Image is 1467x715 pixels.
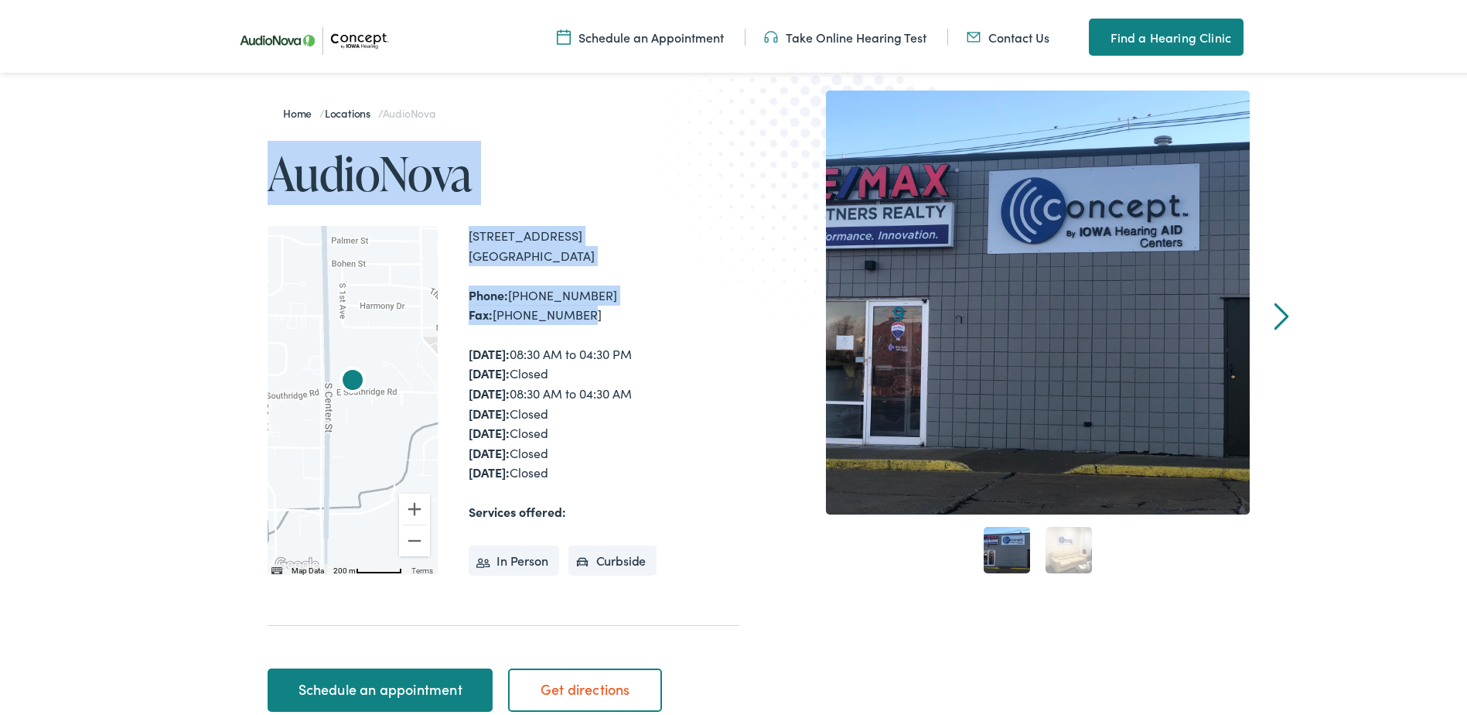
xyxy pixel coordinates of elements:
a: Home [283,102,319,118]
button: Keyboard shortcuts [271,563,282,573]
strong: [DATE]: [469,441,510,458]
span: 200 m [333,563,356,572]
h1: AudioNova [268,145,739,196]
a: Contact Us [967,26,1049,43]
a: 1 [984,524,1030,570]
div: AudioNova [334,361,371,398]
a: Schedule an appointment [268,665,493,709]
strong: [DATE]: [469,460,510,477]
button: Zoom out [399,522,430,553]
a: Schedule an Appointment [557,26,724,43]
a: Terms (opens in new tab) [411,563,433,572]
strong: Phone: [469,283,508,300]
strong: Fax: [469,303,493,320]
a: 2 [1046,524,1092,570]
span: AudioNova [383,102,435,118]
button: Zoom in [399,491,430,522]
img: Google [271,552,322,572]
strong: [DATE]: [469,342,510,359]
a: Open this area in Google Maps (opens a new window) [271,552,322,572]
a: Next [1274,299,1289,327]
img: utility icon [764,26,778,43]
a: Take Online Hearing Test [764,26,926,43]
strong: [DATE]: [469,381,510,399]
strong: Services offered: [469,500,566,517]
img: utility icon [967,26,981,43]
strong: [DATE]: [469,421,510,438]
div: [PHONE_NUMBER] [PHONE_NUMBER] [469,282,739,322]
strong: [DATE]: [469,361,510,378]
li: In Person [469,542,559,573]
div: [STREET_ADDRESS] [GEOGRAPHIC_DATA] [469,223,739,262]
li: Curbside [568,542,657,573]
img: utility icon [1089,25,1103,43]
a: Locations [325,102,378,118]
img: A calendar icon to schedule an appointment at Concept by Iowa Hearing. [557,26,571,43]
button: Map Data [292,563,324,573]
strong: [DATE]: [469,402,510,419]
a: Get directions [508,665,662,709]
button: Map Scale: 200 m per 56 pixels [329,561,407,572]
span: / / [283,102,435,118]
a: Find a Hearing Clinic [1089,15,1244,53]
div: 08:30 AM to 04:30 PM Closed 08:30 AM to 04:30 AM Closed Closed Closed Closed [469,341,739,480]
